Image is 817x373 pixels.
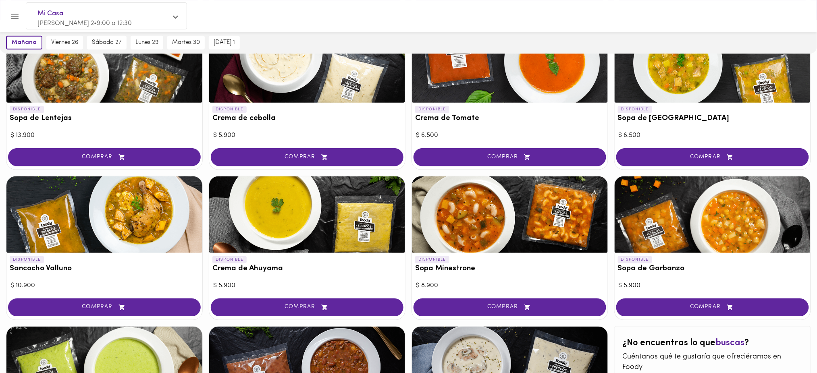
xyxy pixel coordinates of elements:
button: COMPRAR [211,298,403,317]
button: COMPRAR [8,148,201,166]
span: sábado 27 [92,39,122,46]
span: COMPRAR [18,154,191,161]
button: Menu [5,6,25,26]
span: viernes 26 [51,39,78,46]
span: mañana [12,39,37,46]
p: DISPONIBLE [212,256,247,263]
div: $ 8.900 [416,281,604,290]
div: $ 6.500 [619,131,807,140]
h3: Sopa de Garbanzo [618,265,807,273]
p: DISPONIBLE [212,106,247,113]
span: COMPRAR [221,304,393,311]
iframe: Messagebird Livechat Widget [770,326,809,365]
button: viernes 26 [46,36,83,50]
p: DISPONIBLE [10,256,44,263]
span: COMPRAR [626,154,799,161]
button: martes 30 [167,36,205,50]
span: COMPRAR [424,154,596,161]
div: $ 13.900 [10,131,198,140]
button: COMPRAR [211,148,403,166]
div: $ 10.900 [10,281,198,290]
span: [PERSON_NAME] 2 • 9:00 a 12:30 [37,20,132,27]
span: buscas [716,339,745,348]
button: COMPRAR [414,298,606,317]
h3: Crema de cebolla [212,114,402,123]
span: COMPRAR [424,304,596,311]
div: Sopa de Lentejas [6,26,202,103]
button: lunes 29 [131,36,163,50]
div: Sopa de Garbanzo [615,176,811,253]
span: [DATE] 1 [214,39,235,46]
span: Mi Casa [37,8,167,19]
p: Cuéntanos qué te gustaría que ofreciéramos en Foody [623,352,802,373]
p: DISPONIBLE [618,106,652,113]
div: $ 6.500 [416,131,604,140]
div: $ 5.900 [619,281,807,290]
div: Crema de cebolla [209,26,405,103]
h3: Sopa de [GEOGRAPHIC_DATA] [618,114,807,123]
button: COMPRAR [8,298,201,317]
div: $ 5.900 [213,131,401,140]
button: mañana [6,36,42,50]
p: DISPONIBLE [10,106,44,113]
span: COMPRAR [626,304,799,311]
span: COMPRAR [221,154,393,161]
div: Sopa Minestrone [412,176,608,253]
h3: Sopa de Lentejas [10,114,199,123]
div: Sancocho Valluno [6,176,202,253]
button: sábado 27 [87,36,127,50]
button: COMPRAR [616,298,809,317]
p: DISPONIBLE [415,256,449,263]
span: martes 30 [172,39,200,46]
div: Crema de Ahuyama [209,176,405,253]
div: $ 5.900 [213,281,401,290]
div: Sopa de Mondongo [615,26,811,103]
button: [DATE] 1 [209,36,240,50]
h3: Crema de Tomate [415,114,605,123]
span: COMPRAR [18,304,191,311]
div: Crema de Tomate [412,26,608,103]
button: COMPRAR [414,148,606,166]
button: COMPRAR [616,148,809,166]
h2: ¿No encuentras lo que ? [623,339,802,348]
span: lunes 29 [135,39,158,46]
p: DISPONIBLE [618,256,652,263]
h3: Sancocho Valluno [10,265,199,273]
h3: Crema de Ahuyama [212,265,402,273]
p: DISPONIBLE [415,106,449,113]
h3: Sopa Minestrone [415,265,605,273]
